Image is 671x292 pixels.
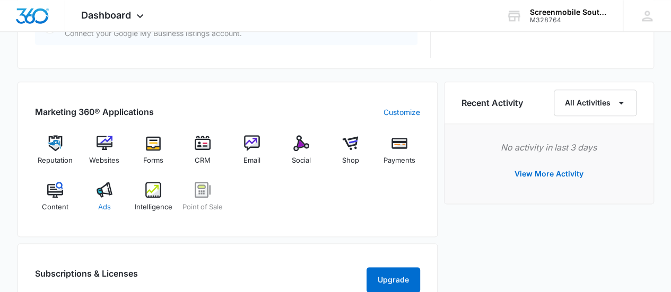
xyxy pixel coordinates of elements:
span: Point of Sale [182,202,223,213]
a: Customize [384,107,420,118]
span: CRM [195,155,211,166]
span: Reputation [38,155,73,166]
span: Payments [384,155,415,166]
span: Dashboard [81,10,131,21]
div: account id [530,16,607,24]
a: Ads [84,182,125,220]
a: Reputation [35,135,76,173]
span: Websites [89,155,119,166]
p: No activity in last 3 days [461,141,637,154]
a: Social [281,135,321,173]
a: Content [35,182,76,220]
a: Websites [84,135,125,173]
a: Payments [379,135,420,173]
span: Social [292,155,311,166]
button: View More Activity [504,161,594,187]
span: Ads [98,202,111,213]
a: CRM [182,135,223,173]
h2: Marketing 360® Applications [35,105,154,118]
div: account name [530,8,607,16]
h2: Subscriptions & Licenses [35,267,138,288]
span: Shop [342,155,359,166]
span: Forms [143,155,163,166]
span: Email [243,155,260,166]
a: Email [232,135,273,173]
h6: Recent Activity [461,96,523,109]
p: Connect your Google My Business listings account. [65,28,352,39]
a: Intelligence [133,182,174,220]
a: Shop [330,135,371,173]
button: All Activities [554,90,637,116]
span: Content [42,202,68,213]
a: Forms [133,135,174,173]
span: Intelligence [135,202,172,213]
a: Point of Sale [182,182,223,220]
